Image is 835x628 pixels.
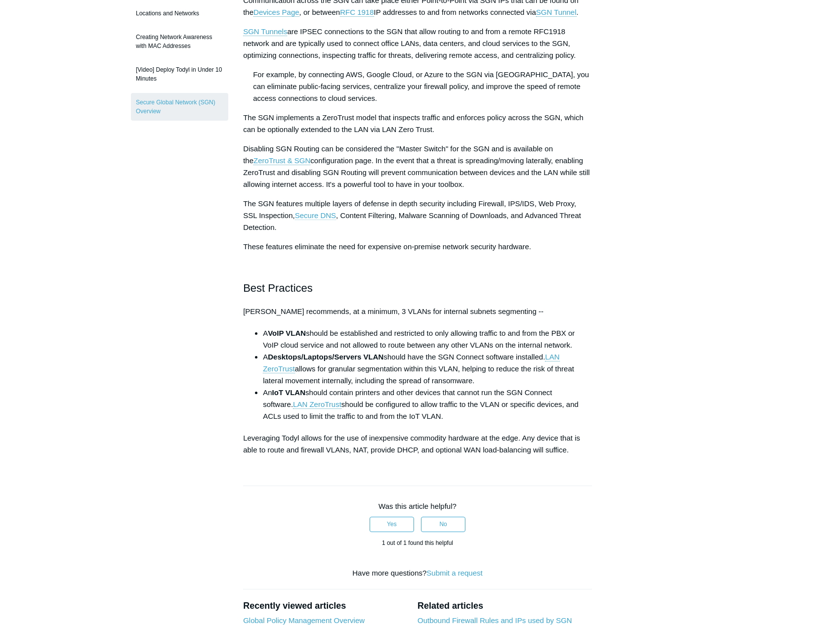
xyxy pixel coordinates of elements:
[253,8,299,16] span: Devices Page
[426,569,482,577] a: Submit a request
[268,329,306,337] strong: VoIP VLAN
[370,517,414,532] button: This article was helpful
[378,502,457,510] span: Was this article helpful?
[131,60,228,88] a: [Video] Deploy Todyl in Under 10 Minutes
[272,388,306,397] strong: IoT VLAN
[243,568,592,579] div: Have more questions?
[340,8,374,16] span: RFC 1918
[243,113,584,134] span: The SGN implements a ZeroTrust model that inspects traffic and enforces policy across the SGN, wh...
[131,93,228,121] a: Secure Global Network (SGN) Overview
[131,28,228,55] a: Creating Network Awareness with MAC Addresses
[340,8,374,17] a: RFC 1918
[131,4,228,23] a: Locations and Networks
[293,400,341,408] span: LAN ZeroTrust
[243,211,581,231] span: , Content Filtering, Malware Scanning of Downloads, and Advanced Threat Detection.
[243,282,313,294] span: Best Practices
[263,364,574,385] span: allows for granular segmentation within this VLAN, helping to reduce the risk of threat lateral m...
[263,387,592,422] li: An should contain printers and other devices that cannot run the SGN Connect software.
[263,400,579,420] span: should be configured to allow traffic to the VLAN or specific devices, and ACLs used to limit the...
[253,156,310,165] a: ZeroTrust & SGN
[243,27,287,36] a: SGN Tunnels
[263,351,592,387] li: A should have the SGN Connect software installed.
[295,211,336,220] a: Secure DNS
[263,353,559,373] a: LAN ZeroTrust
[417,599,592,613] h2: Related articles
[243,616,365,625] a: Global Policy Management Overview
[268,353,383,361] strong: Desktops/Laptops/Servers VLAN
[263,329,575,349] span: A should be established and restricted to only allowing traffic to and from the PBX or VoIP cloud...
[253,8,299,17] a: Devices Page
[243,156,589,188] span: configuration page. In the event that a threat is spreading/moving laterally, enabling ZeroTrust ...
[293,400,341,409] a: LAN ZeroTrust
[536,8,577,17] a: SGN Tunnel
[243,307,543,315] span: [PERSON_NAME] recommends, at a minimum, 3 VLANs for internal subnets segmenting --
[243,434,580,454] span: Leveraging Todyl allows for the use of inexpensive commodity hardware at the edge. Any device tha...
[243,199,576,220] span: The SGN features multiple layers of defense in depth security including Firewall, IPS/IDS, Web Pr...
[536,8,577,16] span: SGN Tunnel
[243,242,531,251] span: These features eliminate the need for expensive on-premise network security hardware.
[253,70,589,102] span: For example, by connecting AWS, Google Cloud, or Azure to the SGN via [GEOGRAPHIC_DATA], you can ...
[374,8,536,16] span: IP addresses to and from networks connected via
[295,211,336,220] span: Secure DNS
[243,27,576,59] span: are IPSEC connections to the SGN that allow routing to and from a remote RFC1918 network and are ...
[382,539,453,546] span: 1 out of 1 found this helpful
[243,144,553,165] span: Disabling SGN Routing can be considered the "Master Switch" for the SGN and is available on the
[577,8,579,16] span: .
[243,599,408,613] h2: Recently viewed articles
[421,517,465,532] button: This article was not helpful
[299,8,340,16] span: , or between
